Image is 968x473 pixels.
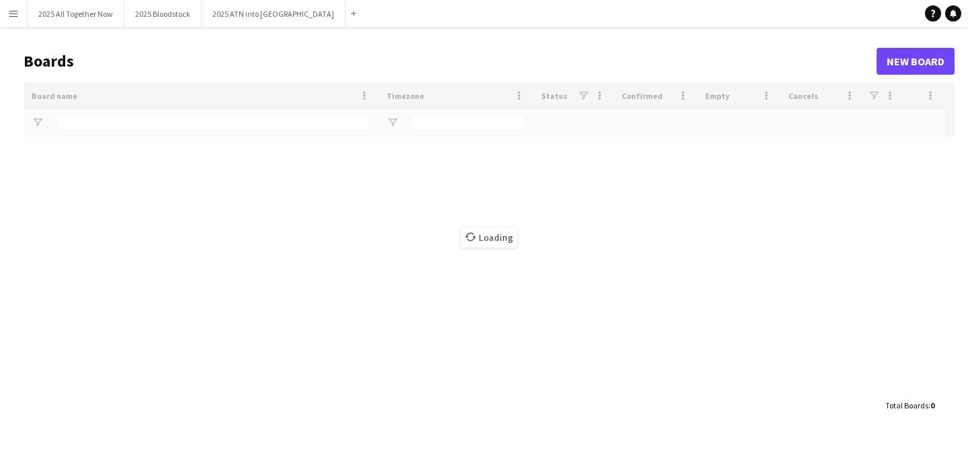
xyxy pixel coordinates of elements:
[28,1,124,27] button: 2025 All Together Now
[885,400,928,410] span: Total Boards
[24,51,877,71] h1: Boards
[124,1,202,27] button: 2025 Bloodstock
[930,400,934,410] span: 0
[202,1,346,27] button: 2025 ATN into [GEOGRAPHIC_DATA]
[885,392,934,419] div: :
[461,227,517,248] span: Loading
[877,48,955,75] a: New Board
